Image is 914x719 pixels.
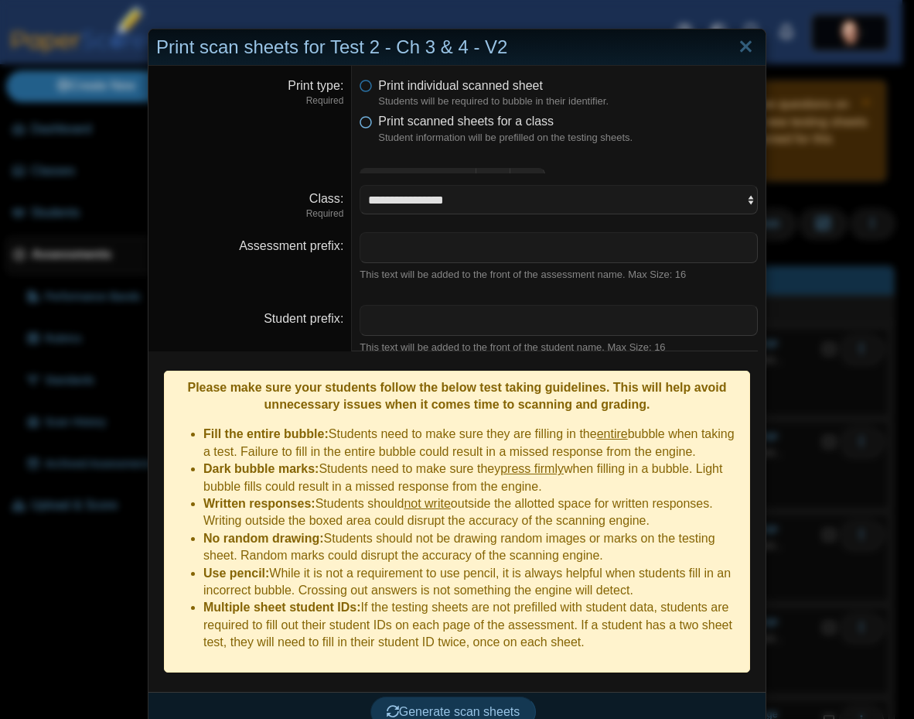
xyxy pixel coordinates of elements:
b: Multiple sheet student IDs: [203,601,361,614]
li: Students should not be drawing random images or marks on the testing sheet. Random marks could di... [203,530,742,565]
b: Fill the entire bubble: [203,427,329,440]
b: Written responses: [203,497,315,510]
b: Please make sure your students follow the below test taking guidelines. This will help avoid unne... [187,381,726,411]
b: Dark bubble marks: [203,462,319,475]
li: Students need to make sure they are filling in the bubble when taking a test. Failure to fill in ... [203,426,742,461]
li: Students need to make sure they when filling in a bubble. Light bubble fills could result in a mi... [203,461,742,495]
li: If the testing sheets are not prefilled with student data, students are required to fill out thei... [203,599,742,651]
dfn: Required [156,207,343,221]
label: Student prefix [264,312,343,325]
button: Increase [476,168,510,199]
li: While it is not a requirement to use pencil, it is always helpful when students fill in an incorr... [203,565,742,600]
label: Class [309,192,343,205]
li: Students should outside the allotted space for written responses. Writing outside the boxed area ... [203,495,742,530]
div: This text will be added to the front of the student name. Max Size: 16 [360,341,758,354]
u: not write [404,497,450,510]
dfn: Students will be required to bubble in their identifier. [378,94,758,108]
dfn: Student information will be prefilled on the testing sheets. [378,131,758,145]
span: Print scanned sheets for a class [378,115,554,128]
button: Decrease [510,168,545,199]
div: Print scan sheets for Test 2 - Ch 3 & 4 - V2 [148,29,766,66]
span: Print individual scanned sheet [378,79,543,92]
u: press firmly [500,462,564,475]
div: This text will be added to the front of the assessment name. Max Size: 16 [360,268,758,282]
dfn: Required [156,94,343,108]
span: Generate scan sheets [387,705,520,718]
u: entire [597,427,628,440]
b: Use pencil: [203,567,269,580]
label: Assessment prefix [239,239,343,252]
b: No random drawing: [203,532,324,545]
a: Close [734,34,758,60]
label: Print type [288,79,343,92]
